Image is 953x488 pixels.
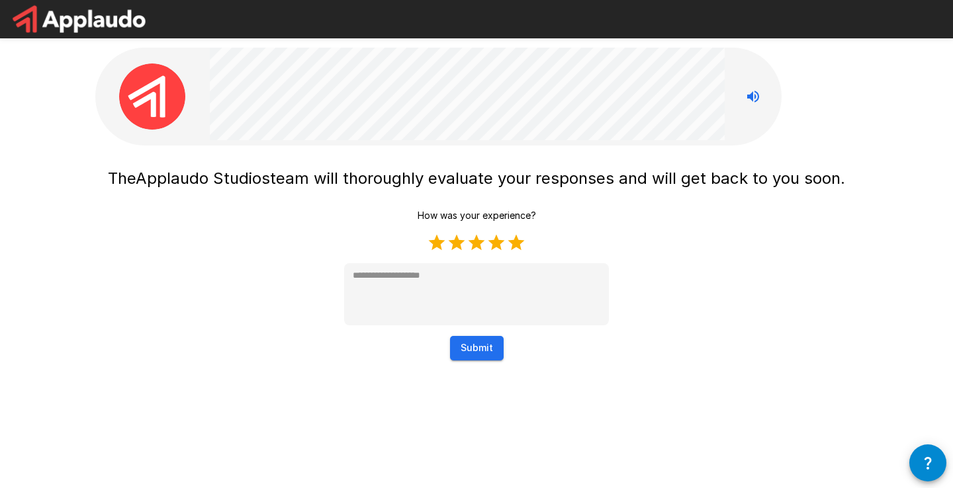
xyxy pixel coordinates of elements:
[740,83,766,110] button: Stop reading questions aloud
[108,169,136,188] span: The
[136,169,270,188] span: Applaudo Studios
[450,336,504,360] button: Submit
[119,63,185,130] img: applaudo_avatar.png
[270,169,845,188] span: team will thoroughly evaluate your responses and will get back to you soon.
[418,209,536,222] p: How was your experience?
